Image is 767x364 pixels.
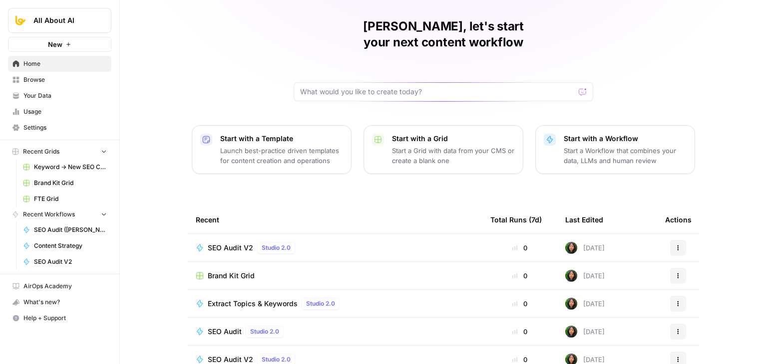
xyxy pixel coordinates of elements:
p: Start with a Workflow [564,134,687,144]
span: Home [23,59,107,68]
a: FTE Grid [18,191,111,207]
a: SEO Audit V2 [18,254,111,270]
a: SEO AuditStudio 2.0 [196,326,474,338]
span: Browse [23,75,107,84]
button: Start with a TemplateLaunch best-practice driven templates for content creation and operations [192,125,352,174]
button: Start with a WorkflowStart a Workflow that combines your data, LLMs and human review [535,125,695,174]
button: Workspace: All About AI [8,8,111,33]
a: Extract Topics & KeywordsStudio 2.0 [196,298,474,310]
a: Brand Kit Grid [196,271,474,281]
button: Recent Workflows [8,207,111,222]
span: Recent Grids [23,147,59,156]
span: New [48,39,62,49]
span: SEO Audit V2 [34,257,107,266]
a: Keyword -> New SEO Content Workflow ([PERSON_NAME]) [18,159,111,175]
div: Actions [665,206,692,233]
div: 0 [490,299,549,309]
div: Recent [196,206,474,233]
span: Studio 2.0 [262,243,291,252]
button: What's new? [8,294,111,310]
span: Recent Workflows [23,210,75,219]
span: SEO Audit [208,327,242,337]
div: [DATE] [565,326,605,338]
p: Start with a Grid [392,134,515,144]
span: Studio 2.0 [250,327,279,336]
a: SEO Audit ([PERSON_NAME]) [18,222,111,238]
a: Content Strategy [18,238,111,254]
div: 0 [490,243,549,253]
span: SEO Audit V2 [208,243,253,253]
span: All About AI [33,15,94,25]
a: Home [8,56,111,72]
span: Studio 2.0 [306,299,335,308]
a: SEO Audit V2Studio 2.0 [196,242,474,254]
a: Usage [8,104,111,120]
span: AirOps Academy [23,282,107,291]
span: Settings [23,123,107,132]
span: Usage [23,107,107,116]
a: AirOps Academy [8,278,111,294]
span: SEO Audit ([PERSON_NAME]) [34,225,107,234]
h1: [PERSON_NAME], let's start your next content workflow [294,18,593,50]
div: [DATE] [565,242,605,254]
input: What would you like to create today? [300,87,575,97]
span: Help + Support [23,314,107,323]
span: Brand Kit Grid [208,271,255,281]
span: Studio 2.0 [262,355,291,364]
a: Your Data [8,88,111,104]
div: 0 [490,327,549,337]
p: Start a Workflow that combines your data, LLMs and human review [564,146,687,166]
p: Start with a Template [220,134,343,144]
span: Brand Kit Grid [34,179,107,187]
a: Brand Kit Grid [18,175,111,191]
img: 71gc9am4ih21sqe9oumvmopgcasf [565,242,577,254]
img: 71gc9am4ih21sqe9oumvmopgcasf [565,270,577,282]
div: What's new? [8,295,111,310]
img: 71gc9am4ih21sqe9oumvmopgcasf [565,298,577,310]
button: New [8,37,111,52]
button: Recent Grids [8,144,111,159]
div: [DATE] [565,298,605,310]
div: Total Runs (7d) [490,206,542,233]
p: Launch best-practice driven templates for content creation and operations [220,146,343,166]
span: Extract Topics & Keywords [208,299,298,309]
button: Start with a GridStart a Grid with data from your CMS or create a blank one [364,125,523,174]
span: FTE Grid [34,194,107,203]
div: 0 [490,271,549,281]
a: Browse [8,72,111,88]
a: Settings [8,120,111,136]
span: Content Strategy [34,241,107,250]
p: Start a Grid with data from your CMS or create a blank one [392,146,515,166]
span: Your Data [23,91,107,100]
img: All About AI Logo [11,11,29,29]
img: 71gc9am4ih21sqe9oumvmopgcasf [565,326,577,338]
span: Keyword -> New SEO Content Workflow ([PERSON_NAME]) [34,163,107,172]
div: Last Edited [565,206,603,233]
div: [DATE] [565,270,605,282]
button: Help + Support [8,310,111,326]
